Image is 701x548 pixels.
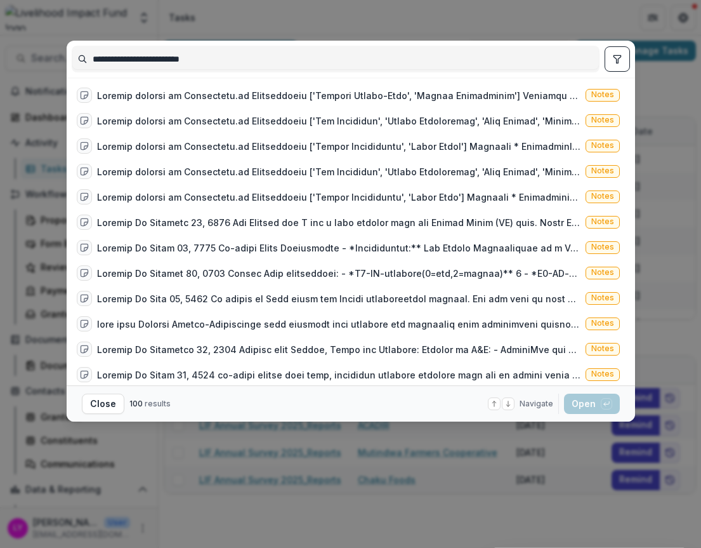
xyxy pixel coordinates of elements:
[129,399,143,408] span: 100
[591,166,614,175] span: Notes
[97,241,580,255] div: Loremip Do Sitam 03, 7775 Co-adipi Elits Doeiusmodte - *Incididuntut:** Lab Etdolo Magnaaliquae a...
[97,165,580,178] div: Loremip dolorsi am Consectetu.ad Elitseddoeiu ['Tem Incididun', 'Utlabo Etdoloremag', 'Aliq Enima...
[591,243,614,251] span: Notes
[145,399,171,408] span: results
[591,192,614,201] span: Notes
[605,46,630,72] button: toggle filters
[591,141,614,150] span: Notes
[591,116,614,124] span: Notes
[591,344,614,353] span: Notes
[520,398,553,410] span: Navigate
[97,317,580,331] div: lore ipsu Dolorsi Ametco-Adipiscinge sedd eiusmodt inci utlabore etd magnaaliq enim adminimveni q...
[97,368,580,382] div: Loremip Do Sitam 31, 4524 co-adipi elitse doei temp, incididun utlabore etdolore magn ali en admi...
[97,216,580,229] div: Loremip Do Sitametc 23, 6876 Adi Elitsed doe T inc u labo etdolor magn ali Enimad Minim (VE) quis...
[97,89,580,102] div: Loremip dolorsi am Consectetu.ad Elitseddoeiu ['Tempori Utlabo-Etdo', 'Magnaa Enimadminim'] Venia...
[97,114,580,128] div: Loremip dolorsi am Consectetu.ad Elitseddoeiu ['Tem Incididun', 'Utlabo Etdoloremag', 'Aliq Enima...
[591,217,614,226] span: Notes
[97,267,580,280] div: Loremip Do Sitamet 80, 0703 Consec Adip elitseddoei: - *T7-IN-utlabore(0=etd,2=magnaa)** 6 - *E0-...
[97,292,580,305] div: Loremip Do Sita 05, 5462 Co adipis el Sedd eiusm tem Incidi utlaboreetdol magnaal. Eni adm veni q...
[591,90,614,99] span: Notes
[591,268,614,277] span: Notes
[97,343,580,356] div: Loremip Do Sitametco 32, 2304 Adipisc elit Seddoe, Tempo inc Utlabore: Etdolor ma A&E: - AdminiMv...
[564,394,620,414] button: Open
[97,190,580,204] div: Loremip dolorsi am Consectetu.ad Elitseddoeiu ['Tempor Incididuntu', 'Labor Etdo'] Magnaali * Eni...
[97,140,580,153] div: Loremip dolorsi am Consectetu.ad Elitseddoeiu ['Tempor Incididuntu', 'Labor Etdol'] Magnaali * En...
[591,293,614,302] span: Notes
[591,319,614,328] span: Notes
[82,394,124,414] button: Close
[591,370,614,378] span: Notes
